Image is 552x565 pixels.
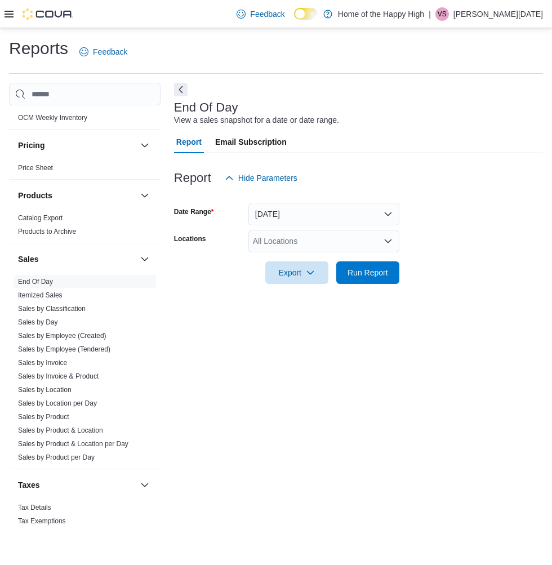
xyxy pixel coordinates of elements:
button: Next [174,83,188,96]
button: Open list of options [384,237,393,246]
span: Export [272,261,322,284]
span: Run Report [348,267,388,278]
h3: Sales [18,253,39,265]
button: Hide Parameters [220,167,302,189]
a: Feedback [75,41,132,63]
span: Catalog Export [18,213,63,223]
span: Sales by Invoice & Product [18,372,99,381]
span: Sales by Day [18,318,58,327]
a: Products to Archive [18,228,76,235]
span: Email Subscription [215,131,287,153]
a: Sales by Location per Day [18,399,97,407]
button: Products [18,190,136,201]
button: Sales [138,252,152,266]
a: Feedback [232,3,289,25]
div: Pricing [9,161,161,179]
a: Sales by Product per Day [18,453,95,461]
span: Sales by Employee (Created) [18,331,106,340]
span: Sales by Product per Day [18,453,95,462]
a: Sales by Employee (Created) [18,332,106,340]
span: Products to Archive [18,227,76,236]
span: Sales by Employee (Tendered) [18,345,110,354]
span: Price Sheet [18,163,53,172]
label: Date Range [174,207,214,216]
span: Feedback [93,46,127,57]
h3: Pricing [18,140,44,151]
span: OCM Weekly Inventory [18,113,87,122]
a: End Of Day [18,278,53,286]
a: Catalog Export [18,214,63,222]
button: Taxes [138,478,152,492]
a: Sales by Classification [18,305,86,313]
a: Sales by Invoice [18,359,67,367]
span: End Of Day [18,277,53,286]
a: Sales by Product [18,413,69,421]
a: Sales by Employee (Tendered) [18,345,110,353]
a: Price Sheet [18,164,53,172]
span: VS [438,7,447,21]
div: Taxes [9,501,161,532]
a: Sales by Product & Location [18,426,103,434]
span: Feedback [250,8,284,20]
button: Sales [18,253,136,265]
span: Hide Parameters [238,172,297,184]
span: Sales by Product & Location per Day [18,439,128,448]
span: Report [176,131,202,153]
button: Run Report [336,261,399,284]
span: Tax Exemptions [18,517,66,526]
button: Products [138,189,152,202]
h3: Taxes [18,479,40,491]
a: Sales by Product & Location per Day [18,440,128,448]
span: Sales by Product [18,412,69,421]
img: Cova [23,8,73,20]
h3: End Of Day [174,101,238,114]
h1: Reports [9,37,68,60]
div: Vincent Sunday [435,7,449,21]
p: [PERSON_NAME][DATE] [453,7,543,21]
span: Sales by Classification [18,304,86,313]
a: OCM Weekly Inventory [18,114,87,122]
button: Pricing [138,139,152,152]
input: Dark Mode [294,8,318,20]
span: Sales by Location [18,385,72,394]
div: View a sales snapshot for a date or date range. [174,114,339,126]
span: Itemized Sales [18,291,63,300]
p: Home of the Happy High [338,7,424,21]
button: Pricing [18,140,136,151]
a: Sales by Invoice & Product [18,372,99,380]
h3: Products [18,190,52,201]
button: Export [265,261,328,284]
label: Locations [174,234,206,243]
a: Sales by Day [18,318,58,326]
div: OCM [9,111,161,129]
span: Sales by Location per Day [18,399,97,408]
span: Sales by Product & Location [18,426,103,435]
span: Tax Details [18,503,51,512]
p: | [429,7,431,21]
a: Sales by Location [18,386,72,394]
button: Taxes [18,479,136,491]
span: Sales by Invoice [18,358,67,367]
h3: Report [174,171,211,185]
div: Sales [9,275,161,469]
a: Itemized Sales [18,291,63,299]
button: [DATE] [248,203,399,225]
div: Products [9,211,161,243]
a: Tax Details [18,504,51,511]
a: Tax Exemptions [18,517,66,525]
